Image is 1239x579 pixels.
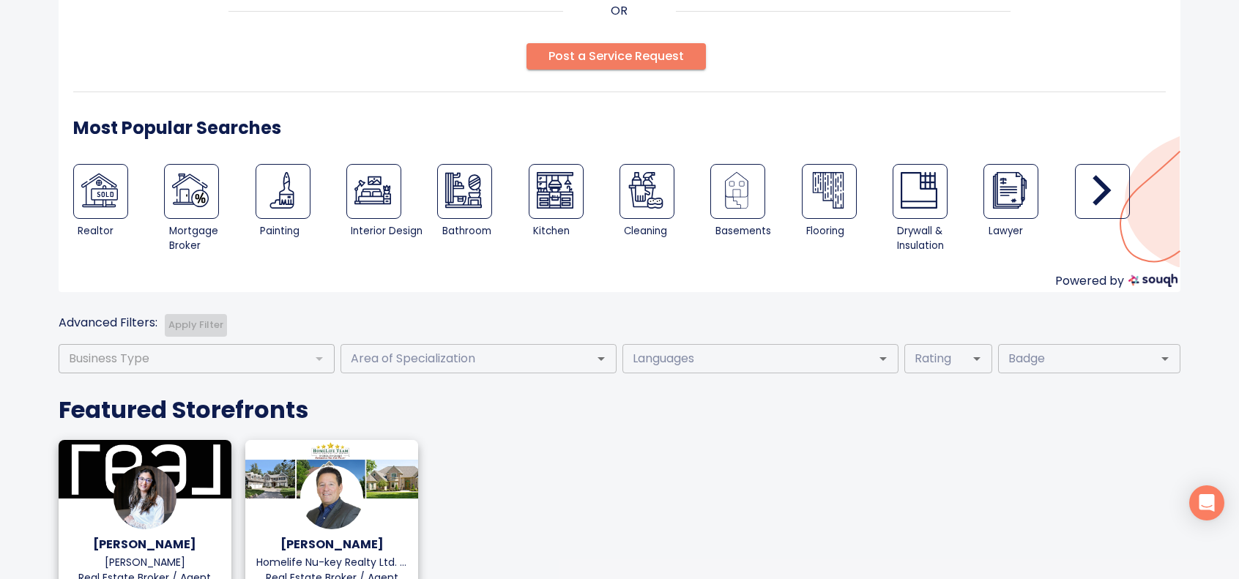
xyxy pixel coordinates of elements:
div: Mortgage Broker / Agent [164,164,255,258]
a: Kitchen Remodeling [529,164,584,219]
div: Painting [260,224,342,239]
button: Open [591,348,611,369]
h6: Rida Zaidi [70,534,220,555]
div: Interior Design Services [346,164,437,258]
a: Real Estate Lawyer [983,164,1038,219]
div: Interior Design [351,224,433,239]
p: Powered by [1055,272,1124,292]
a: Real Estate Broker / Agent [73,164,128,219]
img: Bathroom Remodeling [445,172,482,209]
img: Basements [718,172,755,209]
div: Cleaning Services [619,164,710,258]
a: Mortgage Broker / Agent [164,164,219,219]
a: Cleaning Services [619,164,674,219]
div: Drywall & Insulation [897,224,979,253]
img: Drywall and Insulation [901,172,937,209]
button: Open [1155,348,1175,369]
h6: Most Popular Searches [73,114,281,142]
p: OR [611,2,628,20]
img: Mortgage Broker / Agent [172,172,209,209]
div: Bathroom Remodeling [437,164,528,258]
div: Open Intercom Messenger [1189,485,1224,520]
img: Interior Design Services [354,172,391,209]
div: Bathroom [442,224,524,239]
a: Flooring [802,164,857,219]
div: Realtor [78,224,160,239]
button: Open [967,348,987,369]
div: Flooring [806,224,888,239]
img: Painters & Decorators [264,172,300,209]
button: Post a Service Request [527,43,706,70]
h4: Featured Storefronts [59,395,1180,425]
a: Basements [710,164,765,219]
div: Real Estate Broker / Agent [73,164,164,258]
a: Interior Design Services [346,164,401,219]
img: souqh logo [1128,274,1177,287]
img: Real Estate Broker / Agent [81,172,118,209]
div: Mortgage Broker [169,224,251,253]
div: Kitchen Remodeling [529,164,619,258]
a: Bathroom Remodeling [437,164,492,219]
img: Cleaning Services [628,172,664,209]
div: Lawyer [989,224,1071,239]
a: Painters & Decorators [256,164,310,219]
p: Rida Zaidi [70,555,220,570]
img: Real Estate Lawyer [991,172,1028,209]
div: Flooring [802,164,893,258]
button: Open [873,348,893,369]
div: Real Estate Lawyer [983,164,1074,258]
div: Painters & Decorators [256,164,346,258]
div: Drywall and Insulation [893,164,983,258]
h6: Mike Mifsud [256,534,407,555]
p: Advanced Filters: [59,314,157,332]
span: Post a Service Request [548,46,684,67]
div: Kitchen [533,224,615,239]
div: Cleaning [624,224,706,239]
img: Kitchen Remodeling [537,172,573,209]
div: Basements [715,224,797,239]
div: Basements [710,164,801,258]
img: Flooring [810,172,847,209]
img: Logo [300,466,363,528]
a: Drywall and Insulation [893,164,948,219]
img: Logo [114,466,176,528]
p: Homelife Nu-key Realty Ltd. Brokerage [256,555,407,570]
